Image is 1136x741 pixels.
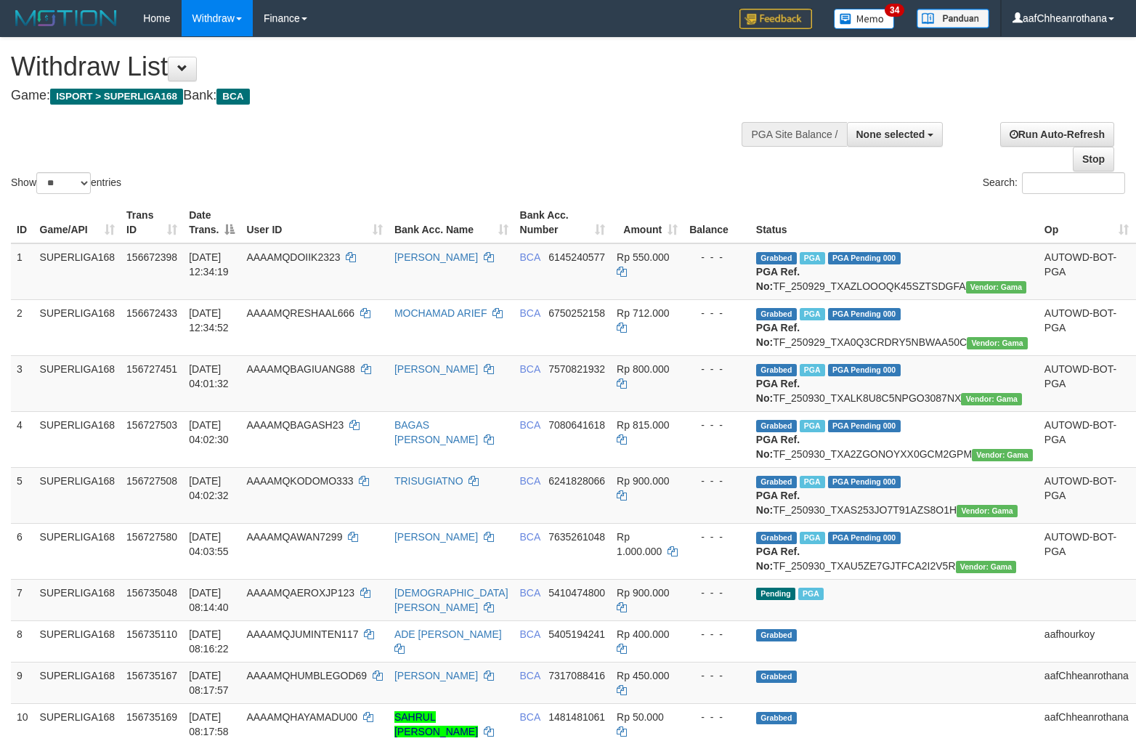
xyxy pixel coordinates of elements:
[11,202,34,243] th: ID
[189,670,229,696] span: [DATE] 08:17:57
[520,670,540,681] span: BCA
[1039,662,1135,703] td: aafChheanrothana
[828,420,901,432] span: PGA Pending
[394,363,478,375] a: [PERSON_NAME]
[689,362,745,376] div: - - -
[798,588,824,600] span: Marked by aafchoeunmanni
[689,668,745,683] div: - - -
[756,322,800,348] b: PGA Ref. No:
[957,505,1018,517] span: Vendor URL: https://trx31.1velocity.biz
[126,363,177,375] span: 156727451
[1039,243,1135,300] td: AUTOWD-BOT-PGA
[617,531,662,557] span: Rp 1.000.000
[189,628,229,655] span: [DATE] 08:16:22
[126,419,177,431] span: 156727503
[50,89,183,105] span: ISPORT > SUPERLIGA168
[1039,523,1135,579] td: AUTOWD-BOT-PGA
[34,243,121,300] td: SUPERLIGA168
[548,531,605,543] span: Copy 7635261048 to clipboard
[246,475,353,487] span: AAAAMQKODOMO333
[34,467,121,523] td: SUPERLIGA168
[520,587,540,599] span: BCA
[1073,147,1114,171] a: Stop
[683,202,750,243] th: Balance
[246,251,340,263] span: AAAAMQDOIIK2323
[689,306,745,320] div: - - -
[617,475,669,487] span: Rp 900.000
[11,579,34,620] td: 7
[34,299,121,355] td: SUPERLIGA168
[847,122,944,147] button: None selected
[126,475,177,487] span: 156727508
[756,308,797,320] span: Grabbed
[1039,355,1135,411] td: AUTOWD-BOT-PGA
[246,628,358,640] span: AAAAMQJUMINTEN117
[11,411,34,467] td: 4
[885,4,904,17] span: 34
[34,202,121,243] th: Game/API: activate to sort column ascending
[739,9,812,29] img: Feedback.jpg
[750,243,1039,300] td: TF_250929_TXAZLOOOQK45SZTSDGFA
[800,420,825,432] span: Marked by aafchoeunmanni
[756,629,797,641] span: Grabbed
[800,364,825,376] span: Marked by aafchoeunmanni
[834,9,895,29] img: Button%20Memo.svg
[11,620,34,662] td: 8
[689,530,745,544] div: - - -
[11,52,743,81] h1: Withdraw List
[967,337,1028,349] span: Vendor URL: https://trx31.1velocity.biz
[520,251,540,263] span: BCA
[756,378,800,404] b: PGA Ref. No:
[394,475,463,487] a: TRISUGIATNO
[756,252,797,264] span: Grabbed
[966,281,1027,293] span: Vendor URL: https://trx31.1velocity.biz
[240,202,389,243] th: User ID: activate to sort column ascending
[548,628,605,640] span: Copy 5405194241 to clipboard
[828,476,901,488] span: PGA Pending
[520,628,540,640] span: BCA
[394,587,508,613] a: [DEMOGRAPHIC_DATA][PERSON_NAME]
[1000,122,1114,147] a: Run Auto-Refresh
[520,475,540,487] span: BCA
[246,711,357,723] span: AAAAMQHAYAMADU00
[750,202,1039,243] th: Status
[617,363,669,375] span: Rp 800.000
[756,546,800,572] b: PGA Ref. No:
[742,122,846,147] div: PGA Site Balance /
[34,355,121,411] td: SUPERLIGA168
[121,202,183,243] th: Trans ID: activate to sort column ascending
[756,712,797,724] span: Grabbed
[11,89,743,103] h4: Game: Bank:
[189,419,229,445] span: [DATE] 04:02:30
[756,671,797,683] span: Grabbed
[750,355,1039,411] td: TF_250930_TXALK8U8C5NPGO3087NX
[856,129,925,140] span: None selected
[689,586,745,600] div: - - -
[394,628,502,640] a: ADE [PERSON_NAME]
[750,411,1039,467] td: TF_250930_TXA2ZGONOYXX0GCM2GPM
[617,307,669,319] span: Rp 712.000
[11,662,34,703] td: 9
[756,434,800,460] b: PGA Ref. No:
[189,531,229,557] span: [DATE] 04:03:55
[756,364,797,376] span: Grabbed
[1039,620,1135,662] td: aafhourkoy
[689,418,745,432] div: - - -
[126,251,177,263] span: 156672398
[756,588,795,600] span: Pending
[756,532,797,544] span: Grabbed
[956,561,1017,573] span: Vendor URL: https://trx31.1velocity.biz
[36,172,91,194] select: Showentries
[520,363,540,375] span: BCA
[34,579,121,620] td: SUPERLIGA168
[189,711,229,737] span: [DATE] 08:17:58
[394,419,478,445] a: BAGAS [PERSON_NAME]
[800,476,825,488] span: Marked by aafchoeunmanni
[183,202,240,243] th: Date Trans.: activate to sort column descending
[520,307,540,319] span: BCA
[548,475,605,487] span: Copy 6241828066 to clipboard
[246,419,344,431] span: AAAAMQBAGASH23
[828,364,901,376] span: PGA Pending
[917,9,989,28] img: panduan.png
[800,532,825,544] span: Marked by aafchoeunmanni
